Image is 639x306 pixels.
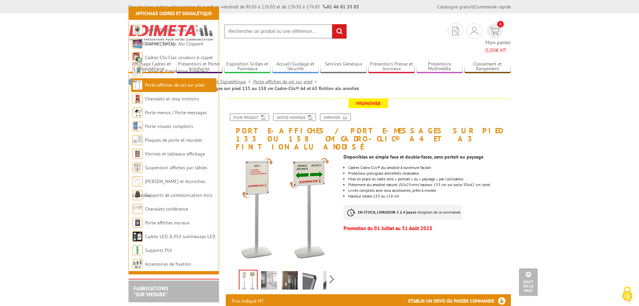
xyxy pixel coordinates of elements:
[519,268,538,296] a: Haut de la page
[145,41,204,47] a: Cadres Clic-Clac Alu Clippant
[485,46,511,54] span: € HT
[343,205,462,220] p: à réception de la commande
[272,61,319,72] a: Accueil Guidage et Sécurité
[485,47,496,53] span: 0,00
[145,261,191,267] a: Accessoires de fixation
[132,259,143,269] img: Accessoires de fixation
[132,245,143,255] img: Supports PLV
[145,206,188,212] a: Chevalets conférence
[224,24,347,39] input: Rechercher un produit ou une référence...
[145,220,190,226] a: Porte-affiches muraux
[226,154,339,267] img: porte_affiches_214000_fleche.jpg
[145,82,204,88] a: Porte-affiches de sol sur pied
[239,270,257,291] img: porte_affiches_214000_fleche.jpg
[230,114,269,121] a: Fiche produit
[132,178,205,198] a: [PERSON_NAME] et Accroches tableaux
[132,218,143,228] img: Porte-affiches muraux
[145,54,213,60] a: Cadres Clic-Clac couleurs à clapet
[145,96,199,102] a: Chevalets et stop trottoirs
[176,61,223,72] a: Présentoirs et Porte-brochures
[145,247,172,253] a: Supports PLV
[261,271,277,292] img: porte_affiches_sur_pied_214025.jpg
[485,39,511,54] span: Mon panier
[253,79,320,85] a: Porte-affiches de sol sur pied
[145,165,207,171] a: Suspension affiches par câbles
[348,188,511,192] li: Livrés complets avec tous accessoires, prêts à monter
[132,149,143,159] img: Vitrines et tableaux affichage
[437,3,511,10] div: |
[132,27,201,47] a: Cadres Deco Muraux Alu ou [GEOGRAPHIC_DATA]
[349,99,388,108] span: Promoweb
[358,210,414,215] strong: EN STOCK, LIVRAISON 3 à 4 jours
[348,166,511,170] li: Cadres Cadro-Clic® alu anodisé à ouverture faciale
[471,27,478,35] img: devis rapide
[128,61,175,72] a: Affichage Cadres et Signalétique
[132,80,143,90] img: Porte-affiches de sol sur pied
[145,192,212,198] a: Supports de communication bois
[437,4,473,10] a: Catalogue gratuit
[132,163,143,173] img: Suspension affiches par câbles
[145,110,207,116] a: Porte-menus / Porte-messages
[134,285,168,298] a: FABRICATIONS"Sur Mesure"
[619,286,636,303] img: Cookies (fenêtre modale)
[616,283,639,306] button: Cookies (fenêtre modale)
[417,61,463,72] a: Présentoirs Multimédia
[348,194,511,198] li: Hauteur totale 133 ou 158 cm
[273,114,316,121] a: Notice Montage
[145,137,202,143] a: Plaques de porte et murales
[329,274,335,285] span: Next
[348,171,511,175] li: Protecteur plexiglass antireflets incassable
[145,123,193,129] a: Porte-visuels comptoirs
[368,61,415,72] a: Présentoirs Presse et Journaux
[452,27,459,35] img: devis rapide
[132,121,143,131] img: Porte-visuels comptoirs
[323,271,339,292] img: 214025n_ouvert.jpg
[323,4,359,10] strong: 01 46 81 33 03
[320,61,367,72] a: Services Généraux
[145,151,205,157] a: Vitrines et tableaux affichage
[158,85,359,92] li: Porte-affiches / Porte-messages sur pied 133 ou 158 cm Cadro-Clic® A4 et A3 finition alu anodisé
[132,25,143,35] img: Cadres Deco Muraux Alu ou Bois
[320,114,351,121] a: Imprimer
[485,23,511,54] a: devis rapide 0 Mon panier 0,00€ HT
[474,4,511,10] a: Commande rapide
[490,27,499,35] img: devis rapide
[132,52,143,62] img: Cadres Clic-Clac couleurs à clapet
[136,10,212,16] a: Affichage Cadres et Signalétique
[465,61,511,72] a: Classement et Rangement
[282,271,298,292] img: porte_affiches_sur_pied_214025_2bis.jpg
[332,24,347,39] input: rechercher
[132,204,143,214] img: Chevalets conférence
[343,155,511,159] div: Disponibles en simple face et double-faces, sens portait ou paysage
[132,231,143,242] img: Cadres LED & PLV lumineuses LED
[348,183,511,187] li: Piètement alu anodisé naturel (50x25mm) hauteur 133 cm sur socle 30x42 cm lesté
[343,226,511,230] p: Promotion du 01 Juillet au 31 Août 2025
[132,135,143,145] img: Plaques de porte et murales
[497,21,504,28] span: 0
[132,94,143,104] img: Chevalets et stop trottoirs
[132,176,143,186] img: Cimaises et Accroches tableaux
[224,61,271,72] a: Exposition Grilles et Panneaux
[132,107,143,118] img: Porte-menus / Porte-messages
[145,233,215,239] a: Cadres LED & PLV lumineuses LED
[348,177,511,181] li: Mise en place du cadre sens « portrait » ou « paysage » par l’utilisateur
[128,3,359,10] div: Nos équipes sont à votre service du lundi au vendredi de 8h30 à 12h30 et de 13h30 à 17h30
[303,271,319,292] img: porte-affiches-sol-blackline-cadres-inclines-sur-pied-droit_2140002_1.jpg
